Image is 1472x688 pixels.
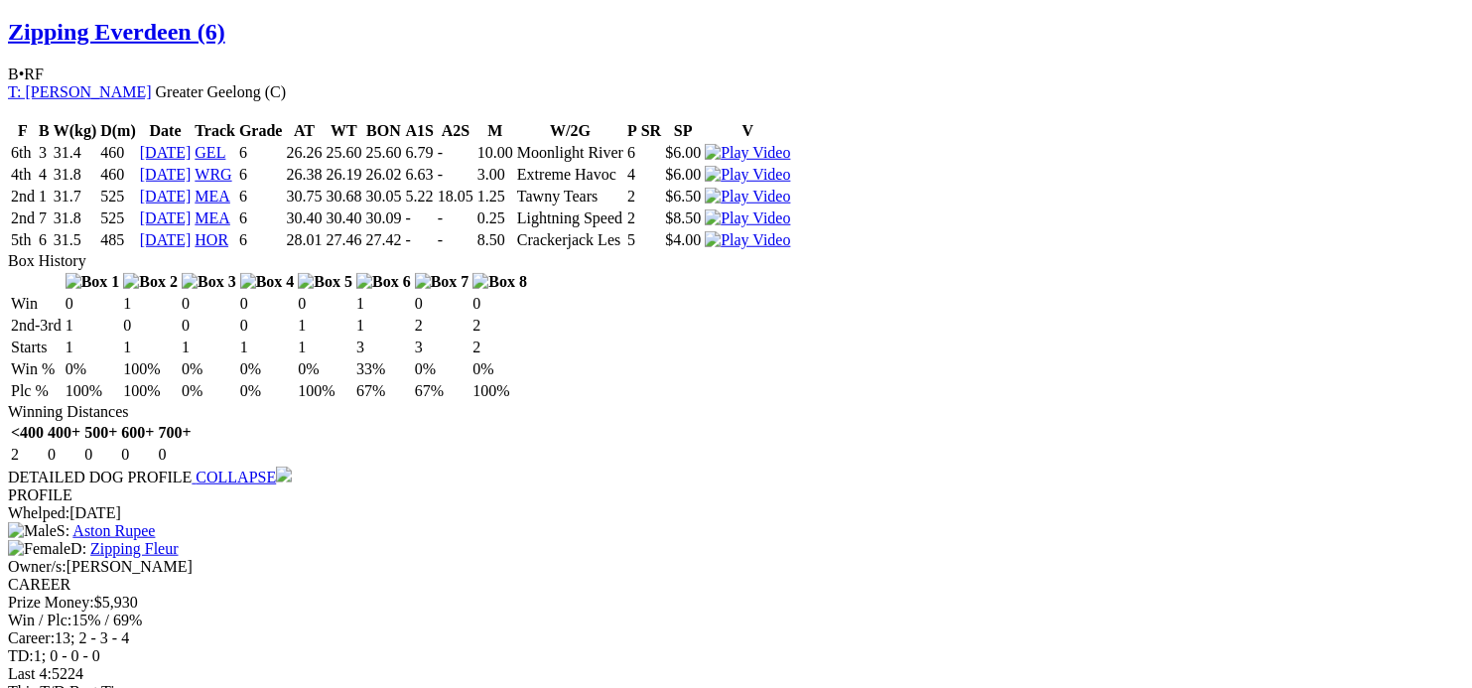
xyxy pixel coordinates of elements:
td: 0 [239,294,296,314]
td: 26.26 [285,143,323,163]
th: 400+ [47,423,81,443]
a: MEA [195,188,230,205]
td: 0 [414,294,470,314]
td: 30.09 [364,208,402,228]
img: Box 2 [123,273,178,291]
img: Box 4 [240,273,295,291]
td: 1 [65,338,121,357]
td: - [404,208,434,228]
td: 6 [238,187,284,206]
span: Greater Geelong (C) [156,83,287,100]
th: <400 [10,423,45,443]
td: - [437,208,474,228]
td: 100% [297,381,353,401]
div: $5,930 [8,594,1464,612]
td: 0% [181,381,237,401]
td: 33% [355,359,412,379]
a: [DATE] [140,231,192,248]
td: 6 [238,230,284,250]
td: 100% [122,359,179,379]
td: 1 [181,338,237,357]
td: 0 [239,316,296,336]
th: Grade [238,121,284,141]
td: 0% [239,381,296,401]
th: BON [364,121,402,141]
td: 6 [238,208,284,228]
td: - [437,143,474,163]
th: P [626,121,638,141]
td: 2 [471,338,528,357]
td: $6.00 [664,143,702,163]
img: Box 6 [356,273,411,291]
img: Box 1 [66,273,120,291]
img: chevron-down.svg [276,467,292,482]
span: Last 4: [8,665,52,682]
td: 6th [10,143,36,163]
td: Moonlight River [516,143,624,163]
td: 8.50 [476,230,514,250]
td: 2 [10,445,45,465]
td: 1.25 [476,187,514,206]
td: Plc % [10,381,63,401]
span: Win / Plc: [8,612,71,628]
td: 0% [181,359,237,379]
td: Lightning Speed [516,208,624,228]
td: 30.75 [285,187,323,206]
td: 0 [122,316,179,336]
img: Play Video [705,144,790,162]
th: A2S [437,121,474,141]
td: $6.00 [664,165,702,185]
td: 0 [297,294,353,314]
td: 31.7 [53,187,98,206]
td: 6.79 [404,143,434,163]
td: 0.25 [476,208,514,228]
a: [DATE] [140,188,192,205]
td: 18.05 [437,187,474,206]
td: 0% [65,359,121,379]
td: 0% [471,359,528,379]
a: Watch Replay on Watchdog [705,231,790,248]
td: 6.63 [404,165,434,185]
a: COLLAPSE [192,469,292,485]
td: 1 [38,187,51,206]
th: M [476,121,514,141]
td: 26.02 [364,165,402,185]
td: 6 [626,143,638,163]
td: $6.50 [664,187,702,206]
a: Aston Rupee [72,522,155,539]
img: Box 7 [415,273,469,291]
th: AT [285,121,323,141]
td: 28.01 [285,230,323,250]
img: Box 5 [298,273,352,291]
td: 31.8 [53,208,98,228]
td: 1 [297,338,353,357]
span: Whelped: [8,504,69,521]
td: - [404,230,434,250]
span: COLLAPSE [196,469,276,485]
a: WRG [195,166,231,183]
td: 1 [355,294,412,314]
span: TD: [8,647,34,664]
td: 6 [238,165,284,185]
th: B [38,121,51,141]
td: 2nd [10,208,36,228]
div: [PERSON_NAME] [8,558,1464,576]
td: Tawny Tears [516,187,624,206]
th: W(kg) [53,121,98,141]
img: Play Video [705,166,790,184]
td: 100% [471,381,528,401]
td: 5th [10,230,36,250]
td: 6 [38,230,51,250]
td: 2 [626,187,638,206]
span: Prize Money: [8,594,94,611]
td: 25.60 [325,143,362,163]
th: F [10,121,36,141]
span: • [19,66,25,82]
img: Play Video [705,188,790,206]
td: 2nd [10,187,36,206]
td: 525 [99,187,137,206]
div: CAREER [8,576,1464,594]
td: Crackerjack Les [516,230,624,250]
th: Date [139,121,193,141]
th: D(m) [99,121,137,141]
